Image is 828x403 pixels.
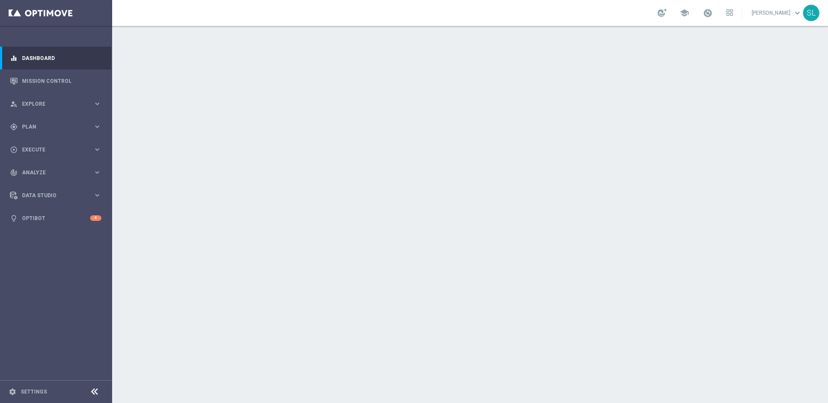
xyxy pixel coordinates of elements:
button: lightbulb Optibot 4 [9,215,102,222]
button: gps_fixed Plan keyboard_arrow_right [9,123,102,130]
i: track_changes [10,169,18,176]
i: play_circle_outline [10,146,18,154]
span: keyboard_arrow_down [793,8,802,18]
i: keyboard_arrow_right [93,123,101,131]
div: Optibot [10,207,101,230]
button: Mission Control [9,78,102,85]
i: lightbulb [10,214,18,222]
span: school [680,8,689,18]
button: Data Studio keyboard_arrow_right [9,192,102,199]
div: Data Studio [10,192,93,199]
span: Plan [22,124,93,129]
a: [PERSON_NAME]keyboard_arrow_down [751,6,803,19]
i: gps_fixed [10,123,18,131]
span: Execute [22,147,93,152]
i: keyboard_arrow_right [93,168,101,176]
button: equalizer Dashboard [9,55,102,62]
i: keyboard_arrow_right [93,145,101,154]
i: settings [9,388,16,396]
button: track_changes Analyze keyboard_arrow_right [9,169,102,176]
div: SL [803,5,819,21]
div: Explore [10,100,93,108]
div: Dashboard [10,47,101,69]
a: Optibot [22,207,90,230]
div: Execute [10,146,93,154]
button: person_search Explore keyboard_arrow_right [9,101,102,107]
i: keyboard_arrow_right [93,100,101,108]
div: Plan [10,123,93,131]
a: Mission Control [22,69,101,92]
button: play_circle_outline Execute keyboard_arrow_right [9,146,102,153]
i: equalizer [10,54,18,62]
span: Explore [22,101,93,107]
span: Analyze [22,170,93,175]
div: 4 [90,215,101,221]
div: Mission Control [10,69,101,92]
span: Data Studio [22,193,93,198]
a: Dashboard [22,47,101,69]
i: person_search [10,100,18,108]
div: Analyze [10,169,93,176]
a: Settings [21,389,47,394]
i: keyboard_arrow_right [93,191,101,199]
